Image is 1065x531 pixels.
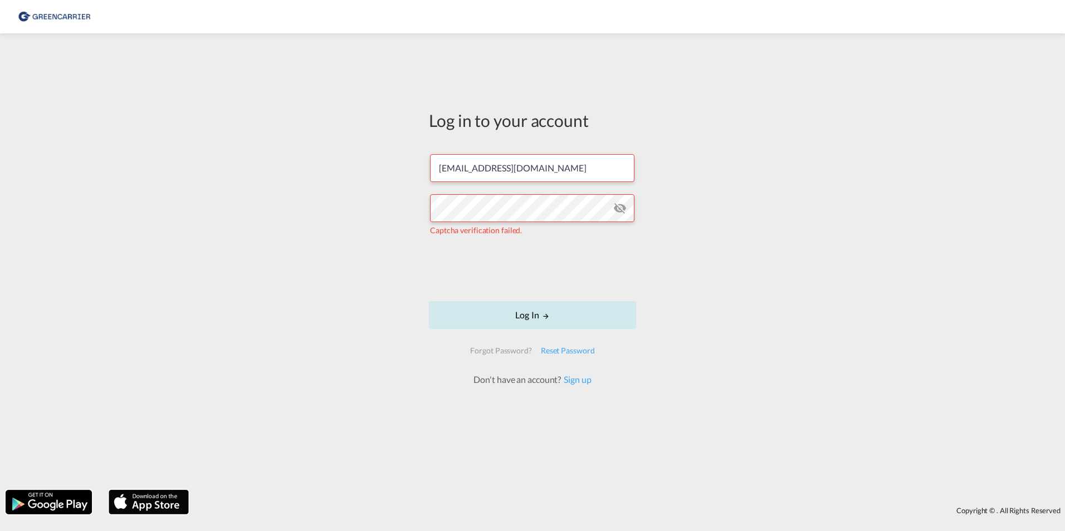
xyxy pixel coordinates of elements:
img: apple.png [108,489,190,515]
input: Enter email/phone number [430,154,634,182]
div: Copyright © . All Rights Reserved [194,501,1065,520]
div: Forgot Password? [466,341,536,361]
iframe: reCAPTCHA [448,247,617,290]
img: google.png [4,489,93,515]
md-icon: icon-eye-off [613,201,627,215]
div: Reset Password [536,341,599,361]
span: Captcha verification failed. [430,225,522,235]
div: Log in to your account [429,109,636,132]
div: Don't have an account? [461,373,603,386]
a: Sign up [561,374,591,385]
img: 8cf206808afe11efa76fcd1e3d746489.png [17,4,92,29]
button: LOGIN [429,301,636,329]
